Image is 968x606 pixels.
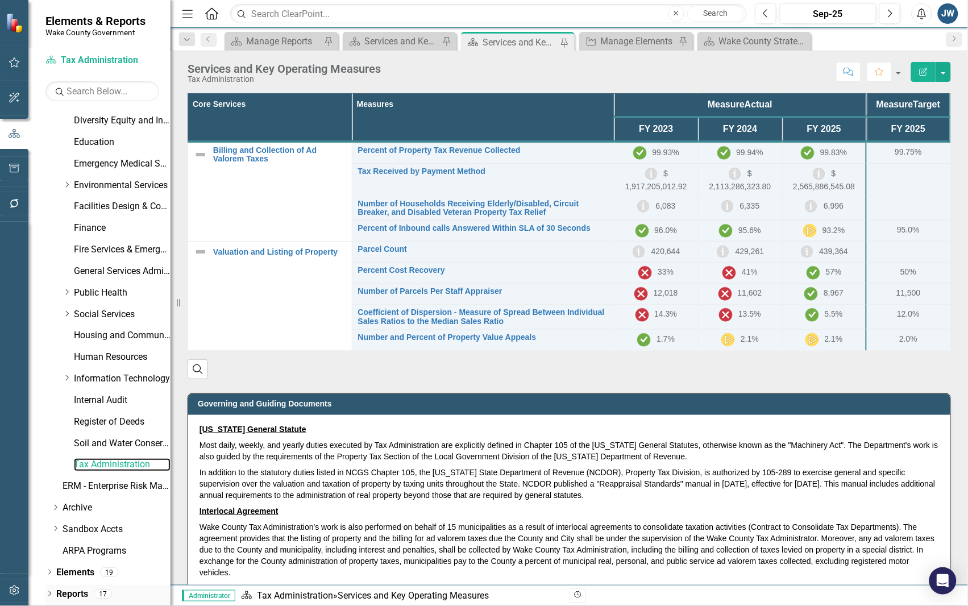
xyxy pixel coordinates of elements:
[742,268,758,277] span: 41%
[807,266,820,280] img: On Track
[738,310,761,319] span: 13.5%
[74,416,171,429] a: Register of Deeds
[352,284,614,305] td: Double-Click to Edit Right Click for Context Menu
[45,28,146,37] small: Wake County Government
[200,584,219,593] u: IAAO
[213,248,346,256] a: Valuation and Listing of Property
[895,147,922,156] span: 99.75%
[719,308,733,322] img: Off Track
[820,147,847,156] span: 99.83%
[687,6,744,22] button: Search
[74,136,171,149] a: Education
[625,168,687,190] span: $ 1,917,205,012.92
[346,34,439,48] a: Services and Key Operating Measures
[74,351,171,364] a: Human Resources
[651,247,680,256] span: 420,644
[63,523,171,536] a: Sandbox Accts
[358,167,608,176] a: Tax Received by Payment Method
[635,308,649,322] img: Off Track
[637,333,651,347] img: On Track
[358,333,608,342] a: Number and Percent of Property Value Appeals
[188,242,352,351] td: Double-Click to Edit Right Click for Context Menu
[63,545,171,558] a: ARPA Programs
[716,245,730,259] img: Information Only
[897,309,920,318] span: 12.0%
[722,266,736,280] img: Off Track
[703,9,728,18] span: Search
[194,148,207,161] img: Not Defined
[358,308,608,326] a: Coefficient of Dispersion - Measure of Spread Between Individual Sales Ratios to the Median Sales...
[5,12,26,34] img: ClearPoint Strategy
[824,201,844,210] span: 6,996
[718,287,732,301] img: Off Track
[94,589,112,599] div: 17
[200,464,939,503] p: In addition to the statutory duties listed in NCGS Chapter 105, the [US_STATE] State Department o...
[198,400,945,408] h3: Governing and Guiding Documents
[241,590,561,603] div: »
[182,590,235,601] span: Administrator
[654,289,678,298] span: 12,018
[824,289,844,298] span: 8,967
[74,200,171,213] a: Facilities Design & Construction
[638,266,652,280] img: Off Track
[45,54,159,67] a: Tax Administration
[800,245,814,259] img: Information Only
[227,34,321,48] a: Manage Reports
[736,247,765,256] span: 429,261
[825,335,843,344] span: 2.1%
[358,146,608,155] a: Percent of Property Tax Revenue Collected
[63,501,171,514] a: Archive
[822,226,845,235] span: 93.2%
[352,305,614,330] td: Double-Click to Edit Right Click for Context Menu
[74,243,171,256] a: Fire Services & Emergency Management
[793,168,855,190] span: $ 2,565,886,545.08
[358,287,608,296] a: Number of Parcels Per Staff Appraiser
[896,288,921,297] span: 11,500
[74,287,171,300] a: Public Health
[658,268,674,277] span: 33%
[352,330,614,351] td: Double-Click to Edit Right Click for Context Menu
[601,34,676,48] div: Manage Elements
[358,224,608,233] a: Percent of Inbound calls Answered Within SLA of 30 Seconds
[74,114,171,127] a: Diversity Equity and Inclusion
[741,335,759,344] span: 2.1%
[200,519,939,580] p: Wake County Tax Administration's work is also performed on behalf of 15 municipalities as a resul...
[56,566,94,579] a: Elements
[74,179,171,192] a: Environmental Services
[74,308,171,321] a: Social Services
[717,146,731,160] img: On Track
[483,35,558,49] div: Services and Key Operating Measures
[632,245,646,259] img: Information Only
[257,590,333,601] a: Tax Administration
[74,265,171,278] a: General Services Administration
[637,200,650,213] img: Information Only
[352,263,614,284] td: Double-Click to Edit Right Click for Context Menu
[805,333,819,347] img: At Risk
[938,3,958,24] button: JW
[826,268,842,277] span: 57%
[820,247,849,256] span: 439,364
[200,437,939,464] p: Most daily, weekly, and yearly duties executed by Tax Administration are explicitly defined in Ch...
[801,146,815,160] img: On Track
[657,335,675,344] span: 1.7%
[737,147,763,156] span: 99.94%
[352,196,614,221] td: Double-Click to Edit Right Click for Context Menu
[635,224,649,238] img: On Track
[803,224,817,238] img: At Risk
[352,142,614,164] td: Double-Click to Edit Right Click for Context Menu
[246,34,321,48] div: Manage Reports
[74,437,171,450] a: Soil and Water Conservation
[740,201,760,210] span: 6,335
[700,34,808,48] a: Wake County Strategic Plan
[804,200,818,213] img: Information Only
[812,167,826,181] img: Information Only
[352,242,614,263] td: Double-Click to Edit Right Click for Context Menu
[721,200,734,213] img: Information Only
[655,310,678,319] span: 14.3%
[784,7,873,21] div: Sep-25
[63,480,171,493] a: ERM - Enterprise Risk Management Plan
[900,267,916,276] span: 50%
[56,588,88,601] a: Reports
[582,34,676,48] a: Manage Elements
[655,226,678,235] span: 96.0%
